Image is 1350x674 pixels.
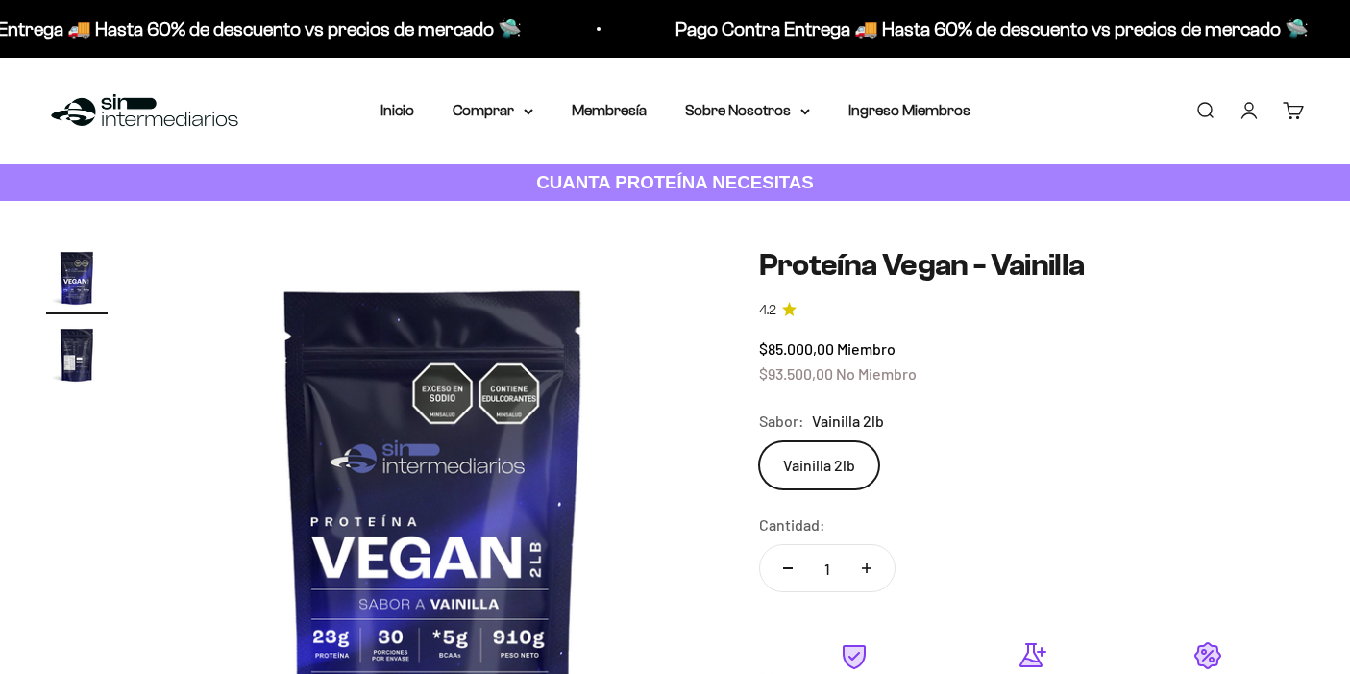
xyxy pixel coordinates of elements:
[759,247,1304,284] h1: Proteína Vegan - Vainilla
[46,247,108,309] img: Proteína Vegan - Vainilla
[759,364,833,383] span: $93.500,00
[839,545,895,591] button: Aumentar cantidad
[572,102,647,118] a: Membresía
[836,364,917,383] span: No Miembro
[536,172,814,192] strong: CUANTA PROTEÍNA NECESITAS
[837,339,896,358] span: Miembro
[685,98,810,123] summary: Sobre Nosotros
[674,13,1307,44] p: Pago Contra Entrega 🚚 Hasta 60% de descuento vs precios de mercado 🛸
[46,324,108,386] img: Proteína Vegan - Vainilla
[46,324,108,391] button: Ir al artículo 2
[380,102,414,118] a: Inicio
[46,247,108,314] button: Ir al artículo 1
[848,102,970,118] a: Ingreso Miembros
[759,512,825,537] label: Cantidad:
[760,545,816,591] button: Reducir cantidad
[759,300,1304,321] a: 4.24.2 de 5.0 estrellas
[812,409,884,434] span: Vainilla 2lb
[453,98,533,123] summary: Comprar
[759,409,804,434] legend: Sabor:
[759,339,834,358] span: $85.000,00
[759,300,776,321] span: 4.2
